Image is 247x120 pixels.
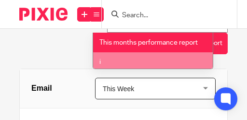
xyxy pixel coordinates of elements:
span: This months performance report [99,39,198,46]
span: i [99,59,101,65]
span: This Week [103,85,134,93]
input: Search [121,12,208,20]
img: Pixie [19,8,68,21]
span: Email [31,83,52,94]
